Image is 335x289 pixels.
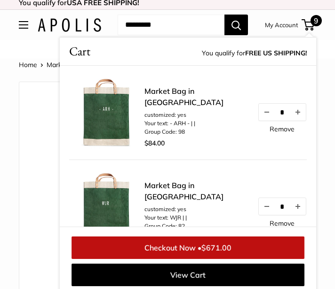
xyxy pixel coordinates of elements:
[144,128,248,136] li: Group Code: 98
[144,222,248,230] li: Group Code: 82
[290,104,306,121] button: Increase quantity by 1
[118,15,224,35] input: Search...
[275,203,290,211] input: Quantity
[144,119,248,128] li: Your text: - ARH - | |
[201,243,231,252] span: $671.00
[202,47,307,61] span: You qualify for
[270,126,295,132] a: Remove
[144,213,248,222] li: Your text: WJR | |
[144,85,248,108] a: Market Bag in [GEOGRAPHIC_DATA]
[72,264,304,286] a: View Cart
[245,49,307,57] strong: FREE US SHIPPING!
[224,15,248,35] button: Search
[69,169,144,244] img: description_Make it yours with custom printed text.
[38,18,101,32] img: Apolis
[19,59,207,71] nav: Breadcrumb
[19,61,37,69] a: Home
[259,198,275,215] button: Decrease quantity by 1
[144,139,165,147] span: $84.00
[144,205,248,213] li: customized: yes
[69,42,90,61] span: Cart
[259,104,275,121] button: Decrease quantity by 1
[47,61,85,69] a: Market Bags
[311,15,322,26] span: 9
[303,19,314,30] a: 9
[270,220,295,227] a: Remove
[144,180,248,202] a: Market Bag in [GEOGRAPHIC_DATA]
[72,236,304,259] a: Checkout Now •$671.00
[275,108,290,116] input: Quantity
[265,19,298,30] a: My Account
[144,111,248,119] li: customized: yes
[69,75,144,150] img: description_Make it yours with custom printed text.
[19,21,28,29] button: Open menu
[290,198,306,215] button: Increase quantity by 1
